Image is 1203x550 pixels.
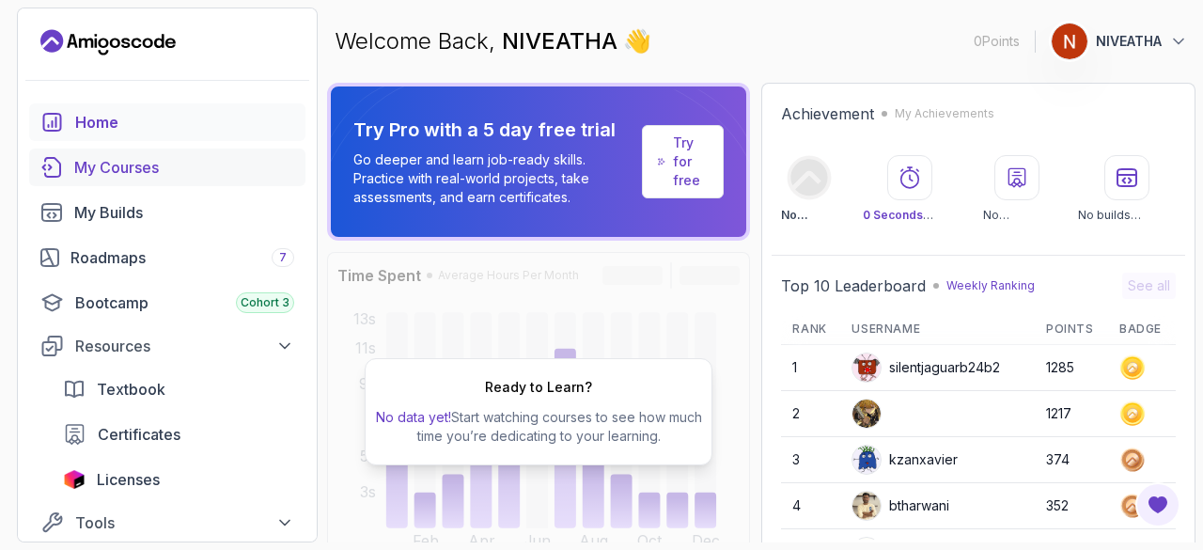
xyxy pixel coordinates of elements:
a: roadmaps [29,239,305,276]
th: Badge [1108,314,1176,345]
button: See all [1122,273,1176,299]
div: My Builds [74,201,294,224]
p: My Achievements [895,106,994,121]
p: Welcome Back, [335,26,651,56]
div: Roadmaps [70,246,294,269]
td: 1285 [1035,345,1108,391]
p: Try Pro with a 5 day free trial [353,117,634,143]
img: user profile image [852,492,881,520]
img: user profile image [852,400,881,428]
span: Licenses [97,468,160,491]
td: 374 [1035,437,1108,483]
h2: Ready to Learn? [485,378,592,397]
p: Weekly Ranking [946,278,1035,293]
img: user profile image [1052,24,1087,59]
img: default monster avatar [852,446,881,474]
span: No data yet! [376,409,451,425]
span: 7 [279,250,287,265]
a: courses [29,149,305,186]
h2: Top 10 Leaderboard [781,275,926,297]
a: bootcamp [29,284,305,322]
div: Resources [75,335,294,357]
span: 👋 [622,25,653,57]
div: Tools [75,511,294,534]
td: 1 [781,345,840,391]
th: Rank [781,314,840,345]
p: No certificates [983,208,1052,223]
div: btharwani [851,491,949,521]
div: silentjaguarb24b2 [851,353,1000,383]
div: My Courses [74,156,294,179]
span: 0 Seconds [863,208,933,222]
div: Bootcamp [75,291,294,314]
th: Username [840,314,1035,345]
td: 1217 [1035,391,1108,437]
p: Start watching courses to see how much time you’re dedicating to your learning. [373,408,704,446]
th: Points [1035,314,1108,345]
button: Open Feedback Button [1135,482,1180,527]
p: Watched [863,208,957,223]
a: builds [29,194,305,231]
span: Certificates [98,423,180,446]
td: 2 [781,391,840,437]
td: 352 [1035,483,1108,529]
a: Try for free [642,125,724,198]
a: Landing page [40,27,176,57]
button: Resources [29,329,305,363]
p: No builds completed [1078,208,1176,223]
td: 3 [781,437,840,483]
div: kzanxavier [851,445,958,475]
span: Textbook [97,378,165,401]
p: Go deeper and learn job-ready skills. Practice with real-world projects, take assessments, and ea... [353,150,634,207]
span: NIVEATHA [502,27,623,55]
a: Try for free [673,134,708,190]
a: licenses [52,461,305,498]
p: No Badge :( [781,208,836,223]
button: Tools [29,506,305,540]
button: user profile imageNIVEATHA [1051,23,1188,60]
td: 4 [781,483,840,529]
h2: Achievement [781,102,874,125]
a: home [29,103,305,141]
img: default monster avatar [852,354,881,382]
img: jetbrains icon [63,470,86,489]
a: certificates [52,416,305,453]
p: 0 Points [974,32,1020,51]
span: Cohort 3 [241,295,289,310]
a: textbook [52,370,305,408]
div: Home [75,111,294,134]
p: NIVEATHA [1096,32,1162,51]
